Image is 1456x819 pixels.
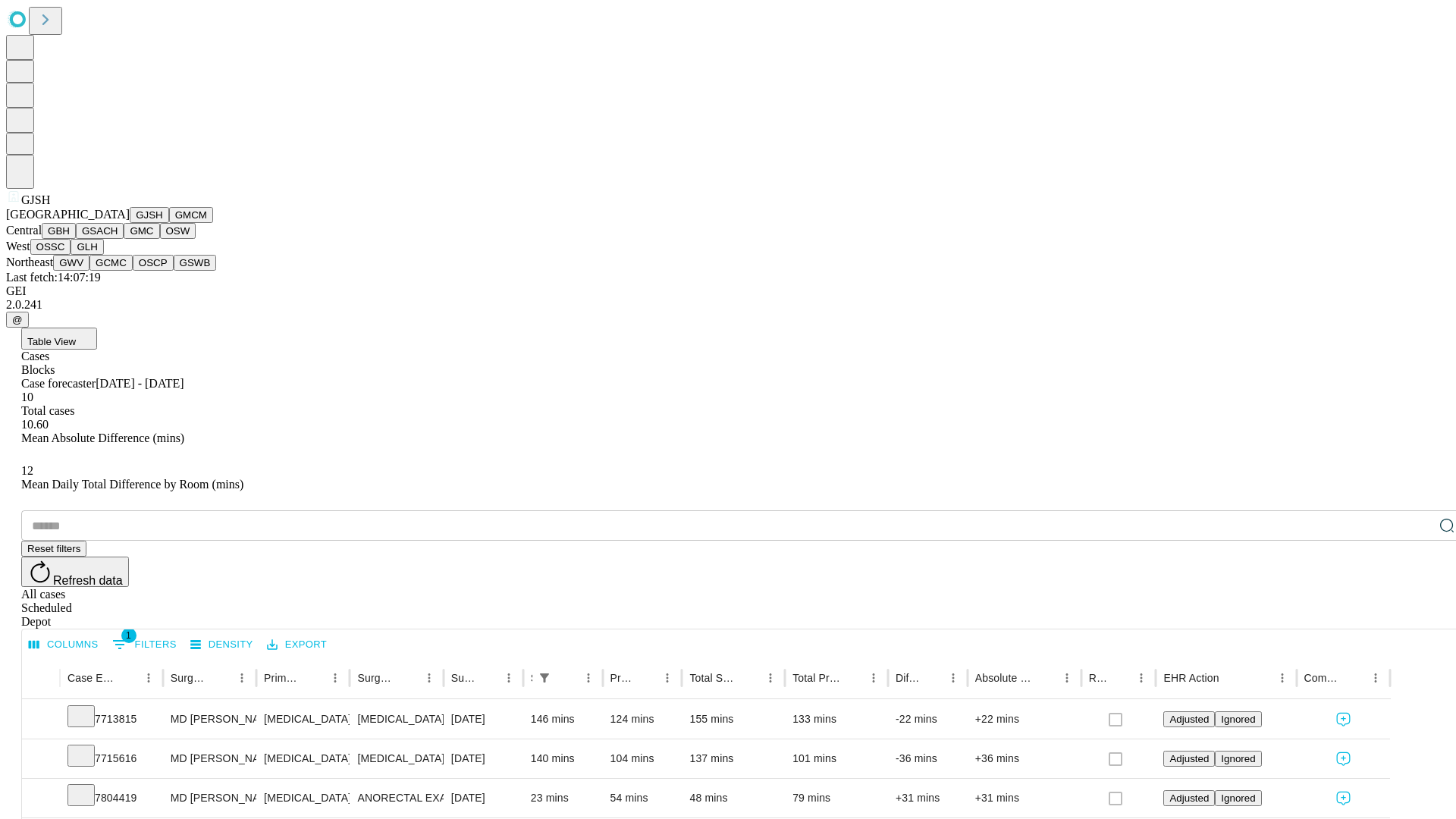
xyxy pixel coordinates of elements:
[760,667,781,689] button: Menu
[921,667,943,689] button: Sort
[357,739,435,778] div: [MEDICAL_DATA]
[1131,667,1152,689] button: Menu
[124,223,159,239] button: GMC
[21,557,129,587] button: Refresh data
[138,667,159,689] button: Menu
[21,431,184,444] span: Mean Absolute Difference (mins)
[1109,667,1131,689] button: Sort
[896,672,920,684] div: Difference
[21,541,86,557] button: Reset filters
[6,208,130,221] span: [GEOGRAPHIC_DATA]
[1169,753,1209,764] span: Adjusted
[21,391,33,403] span: 10
[171,700,249,739] div: MD [PERSON_NAME] E Md
[27,543,80,554] span: Reset filters
[1089,672,1109,684] div: Resolved in EHR
[1221,792,1255,804] span: Ignored
[534,667,555,689] button: Show filters
[689,739,777,778] div: 137 mins
[21,377,96,390] span: Case forecaster
[739,667,760,689] button: Sort
[96,377,184,390] span: [DATE] - [DATE]
[1221,714,1255,725] span: Ignored
[231,667,253,689] button: Menu
[89,255,133,271] button: GCMC
[1056,667,1078,689] button: Menu
[357,700,435,739] div: [MEDICAL_DATA]
[1163,790,1215,806] button: Adjusted
[1304,672,1342,684] div: Comments
[578,667,599,689] button: Menu
[792,700,880,739] div: 133 mins
[1169,714,1209,725] span: Adjusted
[25,633,102,657] button: Select columns
[896,700,960,739] div: -22 mins
[171,672,209,684] div: Surgeon Name
[531,779,595,817] div: 23 mins
[21,404,74,417] span: Total cases
[160,223,196,239] button: OSW
[610,672,635,684] div: Predicted In Room Duration
[1163,672,1219,684] div: EHR Action
[303,667,325,689] button: Sort
[498,667,519,689] button: Menu
[792,739,880,778] div: 101 mins
[30,746,52,773] button: Expand
[975,672,1034,684] div: Absolute Difference
[12,314,23,325] span: @
[71,239,103,255] button: GLH
[557,667,578,689] button: Sort
[264,672,302,684] div: Primary Service
[6,298,1450,312] div: 2.0.241
[171,739,249,778] div: MD [PERSON_NAME] E Md
[30,239,71,255] button: OSSC
[419,667,440,689] button: Menu
[1169,792,1209,804] span: Adjusted
[53,574,123,587] span: Refresh data
[1365,667,1386,689] button: Menu
[42,223,76,239] button: GBH
[534,667,555,689] div: 1 active filter
[975,739,1074,778] div: +36 mins
[117,667,138,689] button: Sort
[610,779,675,817] div: 54 mins
[169,207,213,223] button: GMCM
[6,284,1450,298] div: GEI
[842,667,863,689] button: Sort
[689,672,737,684] div: Total Scheduled Duration
[30,786,52,812] button: Expand
[1272,667,1293,689] button: Menu
[67,672,115,684] div: Case Epic Id
[264,700,342,739] div: [MEDICAL_DATA]
[108,632,180,657] button: Show filters
[53,255,89,271] button: GWV
[451,779,516,817] div: [DATE]
[6,224,42,237] span: Central
[30,707,52,733] button: Expand
[975,700,1074,739] div: +22 mins
[863,667,884,689] button: Menu
[357,779,435,817] div: ANORECTAL EXAM UNDER ANESTHESIA
[6,271,101,284] span: Last fetch: 14:07:19
[531,739,595,778] div: 140 mins
[689,779,777,817] div: 48 mins
[133,255,174,271] button: OSCP
[1035,667,1056,689] button: Sort
[264,779,342,817] div: [MEDICAL_DATA]
[657,667,678,689] button: Menu
[187,633,257,657] button: Density
[67,739,155,778] div: 7715616
[67,779,155,817] div: 7804419
[21,328,97,350] button: Table View
[21,478,243,491] span: Mean Daily Total Difference by Room (mins)
[1215,790,1261,806] button: Ignored
[896,779,960,817] div: +31 mins
[27,336,76,347] span: Table View
[263,633,331,657] button: Export
[357,672,395,684] div: Surgery Name
[1221,667,1242,689] button: Sort
[397,667,419,689] button: Sort
[1163,711,1215,727] button: Adjusted
[635,667,657,689] button: Sort
[477,667,498,689] button: Sort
